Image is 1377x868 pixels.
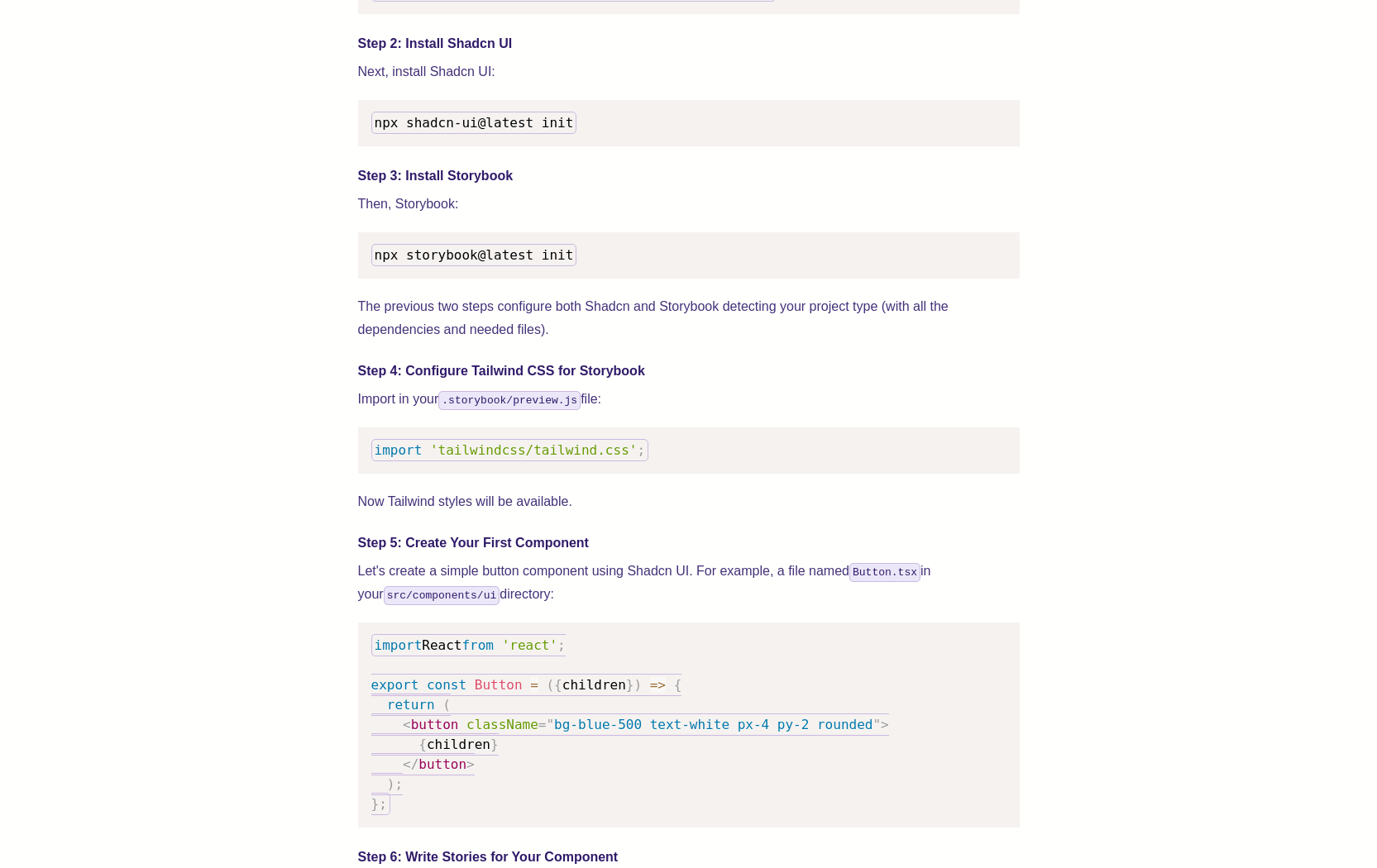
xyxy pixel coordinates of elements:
[358,388,1020,411] p: Import in your file:
[358,361,1020,381] h4: Step 4: Configure Tailwind CSS for Storybook
[466,756,475,772] span: >
[562,677,626,693] span: children
[358,193,1020,216] p: Then, Storybook:
[475,677,523,693] span: Button
[637,442,645,458] span: ;
[375,442,423,458] span: import
[384,586,500,605] code: src/components/ui
[430,442,637,458] span: 'tailwindcss/tailwind.css'
[358,533,1020,553] h4: Step 5: Create Your First Component
[546,717,554,732] span: "
[371,677,419,693] span: export
[466,717,538,732] span: className
[502,637,557,653] span: 'react'
[358,847,1020,867] h4: Step 6: Write Stories for Your Component
[375,637,423,653] span: import
[411,717,459,732] span: button
[427,677,466,693] span: const
[554,677,562,693] span: {
[422,637,461,653] span: React
[634,677,642,693] span: )
[849,563,920,582] code: Button.tsx
[358,34,1020,54] h4: Step 2: Install Shadcn UI
[881,717,889,732] span: >
[387,697,435,713] span: return
[418,756,466,772] span: button
[358,295,1020,341] p: The previous two steps configure both Shadcn and Storybook detecting your project type (with all ...
[626,677,634,693] span: }
[371,796,380,812] span: }
[375,247,574,263] span: npx storybook@latest init
[358,166,1020,186] h4: Step 3: Install Storybook
[358,60,1020,83] p: Next, install Shadcn UI:
[358,490,1020,513] p: Now Tailwind styles will be available.
[403,717,411,732] span: <
[674,677,682,693] span: {
[490,737,499,752] span: }
[538,717,547,732] span: =
[530,677,538,693] span: =
[418,737,427,752] span: {
[442,697,451,713] span: (
[873,717,881,732] span: "
[461,637,494,653] span: from
[387,776,395,792] span: )
[427,737,490,752] span: children
[403,756,418,772] span: </
[557,637,566,653] span: ;
[554,717,873,732] span: bg-blue-500 text-white px-4 py-2 rounded
[650,677,666,693] span: =>
[375,115,574,131] span: npx shadcn-ui@latest init
[546,677,554,693] span: (
[358,560,1020,606] p: Let's create a simple button component using Shadcn UI. For example, a file named in your directory:
[379,796,387,812] span: ;
[438,391,581,410] code: .storybook/preview.js
[394,776,403,792] span: ;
